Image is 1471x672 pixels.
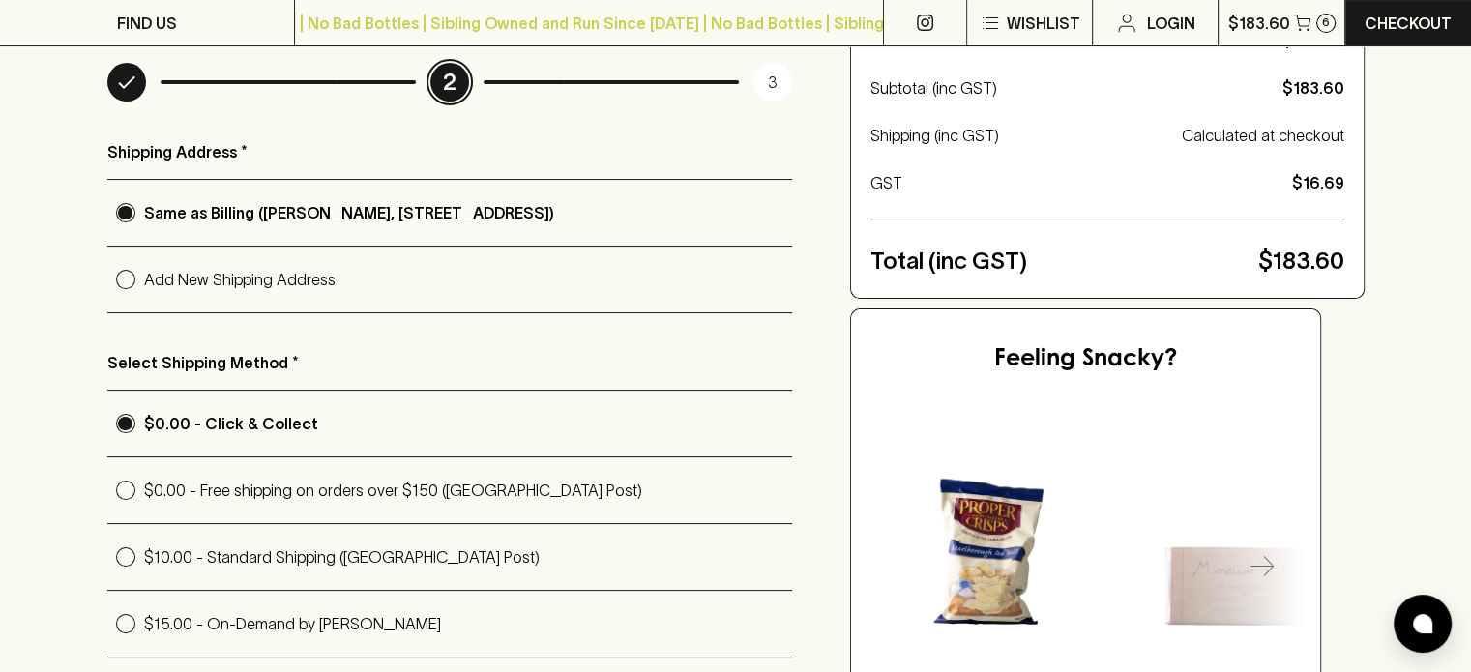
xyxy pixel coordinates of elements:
p: 2 [430,63,469,102]
h5: Feeling Snacky? [994,344,1177,375]
p: GST [870,171,1283,194]
img: bubble-icon [1413,614,1432,633]
p: $10.00 - Standard Shipping ([GEOGRAPHIC_DATA] Post) [144,545,793,569]
p: $183.60 [1228,12,1290,35]
p: Same as Billing ([PERSON_NAME], [STREET_ADDRESS]) [144,201,793,224]
p: Calculated at checkout [1182,124,1344,147]
p: 6 [1322,17,1330,28]
p: Shipping (inc GST) [870,124,1173,147]
p: Checkout [1365,12,1452,35]
img: Proper Crisps Marlborough Sea Salt [870,417,1106,653]
p: $0.00 - Free shipping on orders over $150 ([GEOGRAPHIC_DATA] Post) [144,479,793,502]
p: Select Shipping Method * [107,351,793,374]
p: Shipping Address * [107,140,793,163]
p: $183.60 [1258,244,1344,278]
img: Monsieur Truffe Dark Chocolate with Almonds & Caramel [1126,417,1362,653]
p: Subtotal (inc GST) [870,76,1274,100]
p: $15.00 - On-Demand by [PERSON_NAME] [144,612,793,635]
p: Add New Shipping Address [144,268,793,291]
p: Total (inc GST) [870,244,1250,278]
p: Login [1146,12,1194,35]
p: $16.69 [1292,171,1344,194]
p: 3 [753,63,792,102]
p: $183.60 [1282,76,1344,100]
p: $0.00 - Click & Collect [144,412,793,435]
p: FIND US [117,12,177,35]
p: Wishlist [1006,12,1079,35]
